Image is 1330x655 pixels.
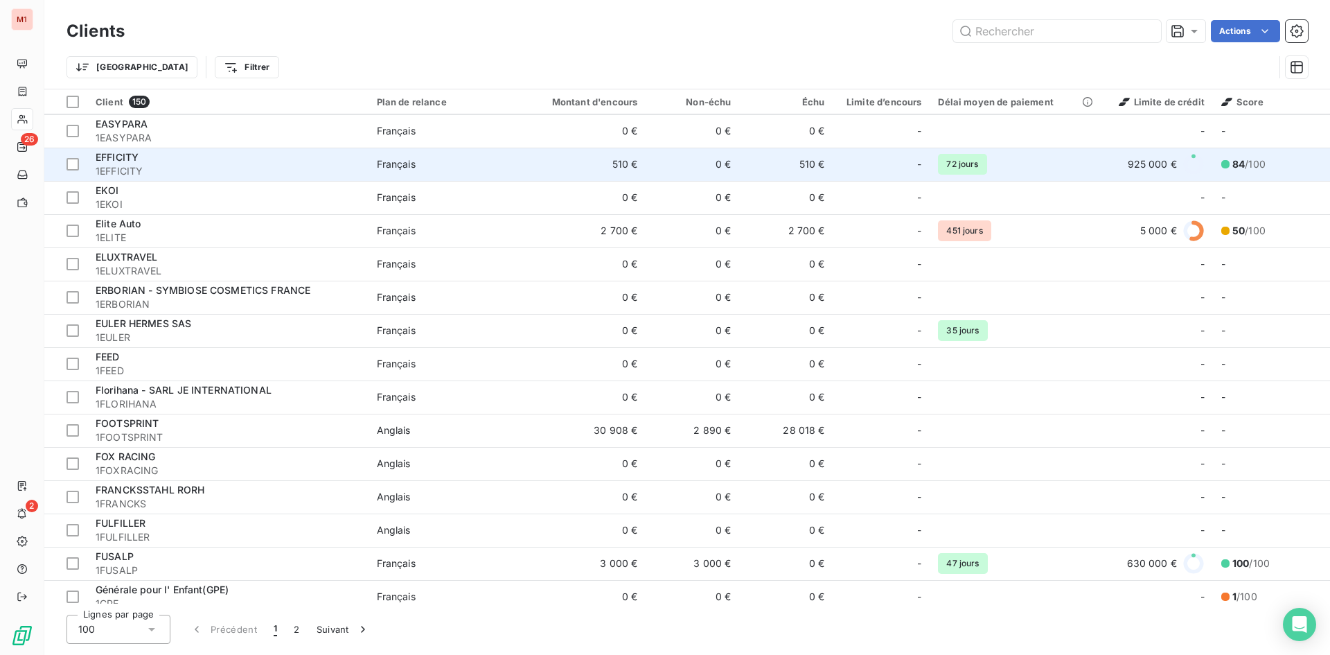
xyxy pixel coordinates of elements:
[646,514,739,547] td: 0 €
[520,514,646,547] td: 0 €
[739,381,833,414] td: 0 €
[842,96,922,107] div: Limite d’encours
[917,290,921,304] span: -
[96,517,145,529] span: FULFILLER
[96,164,360,178] span: 1EFFICITY
[1200,523,1205,537] span: -
[1200,191,1205,204] span: -
[520,480,646,514] td: 0 €
[377,590,416,604] div: Français
[129,96,150,108] span: 150
[1200,490,1205,504] span: -
[377,124,416,138] div: Français
[96,218,141,229] span: Elite Auto
[520,181,646,214] td: 0 €
[646,114,739,148] td: 0 €
[1200,324,1205,338] span: -
[520,447,646,480] td: 0 €
[1232,557,1270,570] span: /100
[1200,457,1205,471] span: -
[917,390,921,404] span: -
[96,484,205,496] span: FRANCKSSTAHL RORH
[1200,590,1205,604] span: -
[938,220,991,241] span: 451 jours
[1200,290,1205,304] span: -
[11,625,33,647] img: Logo LeanPay
[739,148,833,181] td: 510 €
[1221,191,1225,203] span: -
[308,615,378,644] button: Suivant
[520,414,646,447] td: 30 908 €
[96,184,119,196] span: EKOI
[1128,157,1177,171] span: 925 000 €
[646,181,739,214] td: 0 €
[377,324,416,338] div: Français
[377,457,411,471] div: Anglais
[274,622,277,636] span: 1
[938,320,987,341] span: 35 jours
[11,8,33,30] div: M1
[520,148,646,181] td: 510 €
[377,224,416,238] div: Français
[917,257,921,271] span: -
[739,480,833,514] td: 0 €
[938,154,986,175] span: 72 jours
[96,96,123,107] span: Client
[1221,258,1225,270] span: -
[1200,390,1205,404] span: -
[646,281,739,314] td: 0 €
[646,148,739,181] td: 0 €
[1221,424,1225,436] span: -
[1127,557,1177,570] span: 630 000 €
[1221,324,1225,336] span: -
[1221,291,1225,303] span: -
[215,56,278,78] button: Filtrer
[377,357,416,371] div: Français
[1221,524,1225,536] span: -
[377,157,416,171] div: Français
[739,314,833,347] td: 0 €
[917,157,921,171] span: -
[1211,20,1280,42] button: Actions
[739,580,833,613] td: 0 €
[953,20,1161,42] input: Rechercher
[377,423,411,437] div: Anglais
[96,597,360,611] span: 1GPE
[96,331,360,344] span: 1EULER
[96,231,360,245] span: 1ELITE
[96,264,360,278] span: 1ELUXTRAVEL
[917,324,921,338] span: -
[739,414,833,447] td: 28 018 €
[646,580,739,613] td: 0 €
[938,553,987,574] span: 47 jours
[96,384,272,396] span: Florihana - SARL JE INTERNATIONAL
[181,615,265,644] button: Précédent
[1200,423,1205,437] span: -
[529,96,637,107] div: Montant d'encours
[1221,491,1225,503] span: -
[646,447,739,480] td: 0 €
[1140,224,1177,238] span: 5 000 €
[646,214,739,247] td: 0 €
[520,547,646,580] td: 3 000 €
[377,257,416,271] div: Français
[96,284,310,296] span: ERBORIAN - SYMBIOSE COSMETICS FRANCE
[377,290,416,304] div: Français
[739,347,833,381] td: 0 €
[646,314,739,347] td: 0 €
[646,547,739,580] td: 3 000 €
[739,281,833,314] td: 0 €
[21,133,38,146] span: 26
[1283,608,1316,641] div: Open Intercom Messenger
[520,381,646,414] td: 0 €
[66,19,125,44] h3: Clients
[646,381,739,414] td: 0 €
[917,357,921,371] span: -
[938,96,1096,107] div: Délai moyen de paiement
[96,451,156,462] span: FOX RACING
[520,281,646,314] td: 0 €
[96,550,134,562] span: FUSALP
[1232,590,1257,604] span: /100
[1200,124,1205,138] span: -
[917,191,921,204] span: -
